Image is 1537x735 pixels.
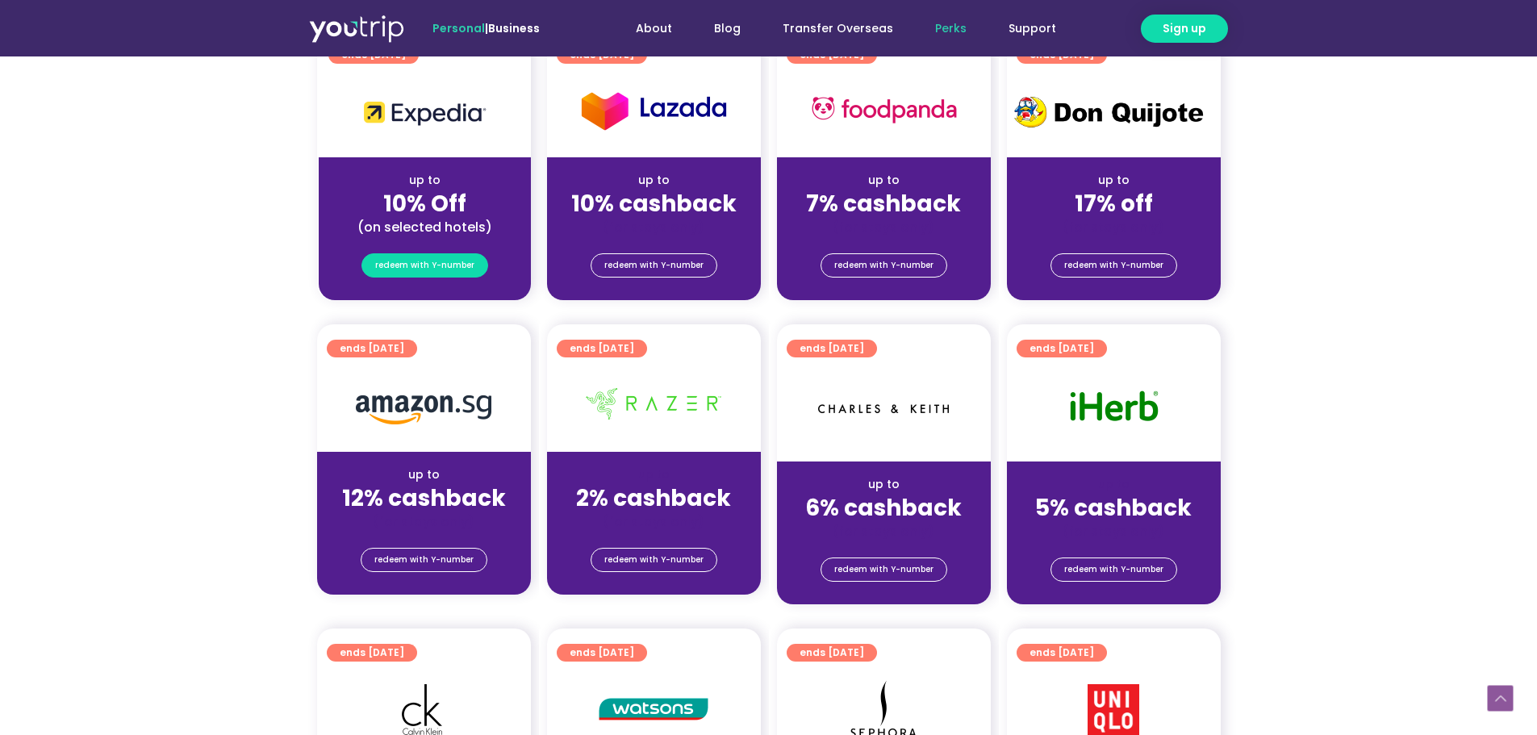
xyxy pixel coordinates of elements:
[1075,188,1153,219] strong: 17% off
[560,219,748,236] div: (for stays only)
[834,558,933,581] span: redeem with Y-number
[790,172,978,189] div: up to
[557,644,647,662] a: ends [DATE]
[557,340,647,357] a: ends [DATE]
[1064,558,1163,581] span: redeem with Y-number
[1141,15,1228,43] a: Sign up
[560,172,748,189] div: up to
[787,644,877,662] a: ends [DATE]
[1163,20,1206,37] span: Sign up
[332,219,518,236] div: (on selected hotels)
[1020,523,1208,540] div: (for stays only)
[1017,644,1107,662] a: ends [DATE]
[806,188,961,219] strong: 7% cashback
[1035,492,1192,524] strong: 5% cashback
[327,644,417,662] a: ends [DATE]
[790,219,978,236] div: (for stays only)
[383,188,466,219] strong: 10% Off
[330,513,518,530] div: (for stays only)
[821,558,947,582] a: redeem with Y-number
[432,20,485,36] span: Personal
[576,482,731,514] strong: 2% cashback
[571,188,737,219] strong: 10% cashback
[1064,254,1163,277] span: redeem with Y-number
[1017,340,1107,357] a: ends [DATE]
[821,253,947,278] a: redeem with Y-number
[790,523,978,540] div: (for stays only)
[374,549,474,571] span: redeem with Y-number
[327,340,417,357] a: ends [DATE]
[583,14,1077,44] nav: Menu
[693,14,762,44] a: Blog
[340,340,404,357] span: ends [DATE]
[375,254,474,277] span: redeem with Y-number
[604,549,704,571] span: redeem with Y-number
[1030,340,1094,357] span: ends [DATE]
[800,340,864,357] span: ends [DATE]
[834,254,933,277] span: redeem with Y-number
[1020,172,1208,189] div: up to
[615,14,693,44] a: About
[787,340,877,357] a: ends [DATE]
[432,20,540,36] span: |
[1050,253,1177,278] a: redeem with Y-number
[988,14,1077,44] a: Support
[1020,476,1208,493] div: up to
[591,253,717,278] a: redeem with Y-number
[1020,219,1208,236] div: (for stays only)
[790,476,978,493] div: up to
[330,466,518,483] div: up to
[914,14,988,44] a: Perks
[570,644,634,662] span: ends [DATE]
[361,548,487,572] a: redeem with Y-number
[800,644,864,662] span: ends [DATE]
[591,548,717,572] a: redeem with Y-number
[805,492,962,524] strong: 6% cashback
[560,513,748,530] div: (for stays only)
[488,20,540,36] a: Business
[570,340,634,357] span: ends [DATE]
[762,14,914,44] a: Transfer Overseas
[1050,558,1177,582] a: redeem with Y-number
[340,644,404,662] span: ends [DATE]
[342,482,506,514] strong: 12% cashback
[1030,644,1094,662] span: ends [DATE]
[604,254,704,277] span: redeem with Y-number
[361,253,488,278] a: redeem with Y-number
[560,466,748,483] div: up to
[332,172,518,189] div: up to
